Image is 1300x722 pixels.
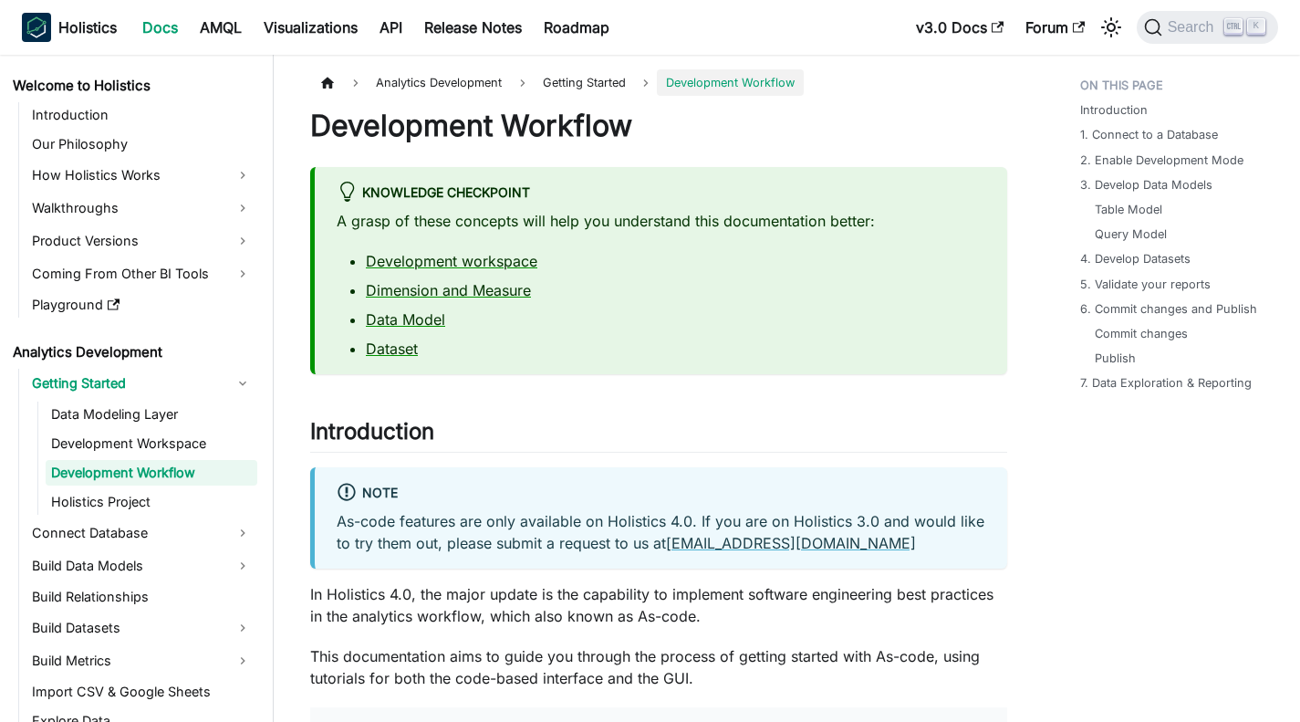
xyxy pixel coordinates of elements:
[1080,276,1211,293] a: 5. Validate your reports
[1097,13,1126,42] button: Switch between dark and light mode (currently light mode)
[7,73,257,99] a: Welcome to Holistics
[337,210,985,232] p: A grasp of these concepts will help you understand this documentation better:
[26,679,257,705] a: Import CSV & Google Sheets
[1095,201,1162,218] a: Table Model
[26,194,257,223] a: Walkthroughs
[46,402,257,427] a: Data Modeling Layer
[22,13,117,42] a: HolisticsHolistics
[1080,126,1218,143] a: 1. Connect to a Database
[310,108,1007,144] h1: Development Workflow
[26,292,257,318] a: Playground
[533,13,620,42] a: Roadmap
[7,340,257,365] a: Analytics Development
[46,431,257,456] a: Development Workspace
[189,13,253,42] a: AMQL
[369,13,413,42] a: API
[22,13,51,42] img: Holistics
[337,510,985,554] p: As-code features are only available on Holistics 4.0. If you are on Holistics 3.0 and would like ...
[1095,325,1188,342] a: Commit changes
[58,16,117,38] b: Holistics
[366,252,537,270] a: Development workspace
[337,482,985,506] div: Note
[366,310,445,329] a: Data Model
[1080,300,1257,318] a: 6. Commit changes and Publish
[310,583,1007,627] p: In Holistics 4.0, the major update is the capability to implement software engineering best pract...
[310,418,1007,453] h2: Introduction
[46,460,257,486] a: Development Workflow
[26,369,257,398] a: Getting Started
[367,69,511,96] span: Analytics Development
[310,69,345,96] a: Home page
[26,584,257,610] a: Build Relationships
[1162,19,1225,36] span: Search
[26,161,257,190] a: How Holistics Works
[366,340,418,358] a: Dataset
[26,131,257,157] a: Our Philosophy
[534,69,635,96] span: Getting Started
[1014,13,1096,42] a: Forum
[26,551,257,581] a: Build Data Models
[26,646,257,675] a: Build Metrics
[310,69,1007,96] nav: Breadcrumbs
[666,534,916,552] a: [EMAIL_ADDRESS][DOMAIN_NAME]
[905,13,1014,42] a: v3.0 Docs
[1137,11,1278,44] button: Search (Ctrl+K)
[26,259,257,288] a: Coming From Other BI Tools
[253,13,369,42] a: Visualizations
[1095,225,1167,243] a: Query Model
[1247,18,1265,35] kbd: K
[413,13,533,42] a: Release Notes
[26,518,257,548] a: Connect Database
[366,281,531,299] a: Dimension and Measure
[46,489,257,515] a: Holistics Project
[1080,176,1212,194] a: 3. Develop Data Models
[1080,101,1148,119] a: Introduction
[26,102,257,128] a: Introduction
[26,226,257,256] a: Product Versions
[131,13,189,42] a: Docs
[657,69,804,96] span: Development Workflow
[310,645,1007,689] p: This documentation aims to guide you through the process of getting started with As-code, using t...
[337,182,985,205] div: Knowledge Checkpoint
[1080,152,1243,169] a: 2. Enable Development Mode
[1080,374,1252,392] a: 7. Data Exploration & Reporting
[1095,350,1136,367] a: Publish
[26,613,257,643] a: Build Datasets
[1080,250,1191,267] a: 4. Develop Datasets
